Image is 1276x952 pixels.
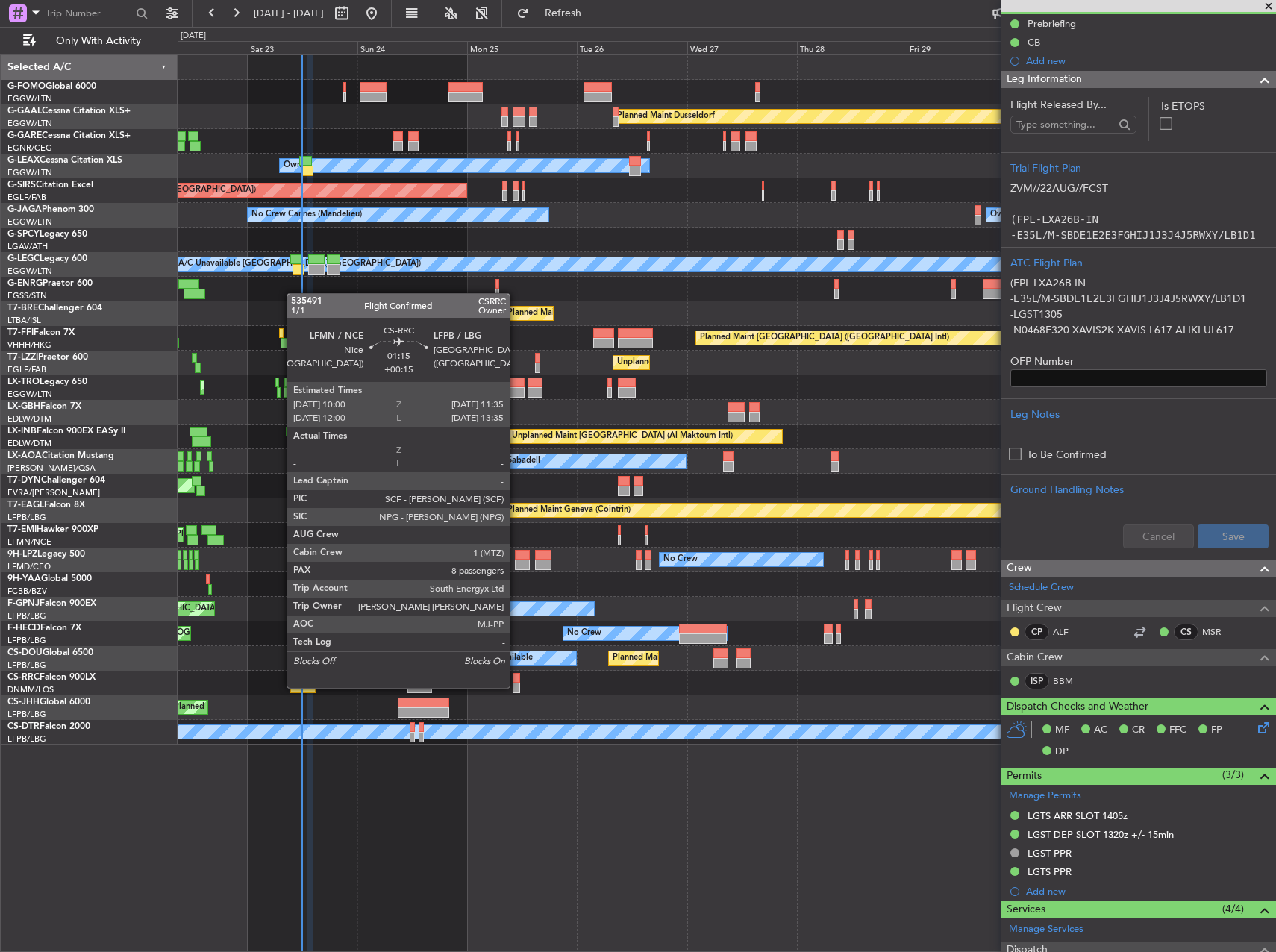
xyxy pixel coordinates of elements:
a: LFMD/CEQ [7,561,51,572]
div: Planned Maint Geneva (Cointrin) [507,499,631,522]
input: Type something... [1016,113,1114,136]
div: Add new [1026,54,1269,67]
div: Planned Maint [GEOGRAPHIC_DATA] ([GEOGRAPHIC_DATA]) [613,647,848,669]
div: CB [1028,36,1040,48]
a: T7-LZZIPraetor 600 [7,353,88,362]
a: EVRA/[PERSON_NAME] [7,487,100,498]
a: G-GARECessna Citation XLS+ [7,131,131,140]
span: DP [1055,745,1069,760]
a: 9H-LPZLegacy 500 [7,550,85,559]
span: T7-BRE [7,304,38,313]
a: F-GPNJFalcon 900EX [7,599,96,608]
a: EGGW/LTN [7,118,52,129]
a: EGGW/LTN [7,266,52,277]
span: CS-JHH [7,698,40,707]
div: Add new [1026,885,1269,898]
a: G-ENRGPraetor 600 [7,279,93,288]
a: EDLW/DTM [7,438,51,449]
span: G-JAGA [7,205,42,214]
a: EGNR/CEG [7,143,52,154]
span: CR [1132,723,1145,738]
div: CP [1025,624,1049,640]
div: Leg Notes [1010,407,1267,422]
code: -E35L/M-SBDE1E2E3FGHIJ1J3J4J5RWXY/LB1D1 [1010,229,1256,241]
a: G-GAALCessna Citation XLS+ [7,107,131,116]
label: Is ETOPS [1161,98,1267,114]
button: Refresh [510,1,599,25]
a: CS-DTRFalcon 2000 [7,722,90,731]
div: Unplanned Maint [GEOGRAPHIC_DATA] (Al Maktoum Intl) [512,425,733,448]
div: LGST PPR [1028,847,1072,859]
a: T7-EAGLFalcon 8X [7,501,85,510]
p: ZVM//22AUG//FCST [1010,181,1267,196]
div: Ground Handling Notes [1010,482,1267,498]
span: (4/4) [1222,901,1244,917]
span: T7-DYN [7,476,41,485]
div: Trial Flight Plan [1010,160,1267,176]
a: MSR [1202,625,1236,639]
a: G-FOMOGlobal 6000 [7,82,96,91]
span: Leg Information [1007,71,1082,88]
div: Wed 27 [687,41,797,54]
a: Manage Permits [1009,789,1081,804]
a: LX-TROLegacy 650 [7,378,87,386]
span: [DATE] - [DATE] [254,7,324,20]
span: FFC [1169,723,1186,738]
a: CS-DOUGlobal 6500 [7,648,93,657]
div: Owner Ibiza [990,204,1036,226]
span: CS-DTR [7,722,40,731]
div: Fri 29 [907,41,1016,54]
a: T7-EMIHawker 900XP [7,525,98,534]
span: T7-EMI [7,525,37,534]
div: LGST DEP SLOT 1320z +/- 15min [1028,828,1174,841]
a: LFPB/LBG [7,512,46,523]
a: LX-GBHFalcon 7X [7,402,81,411]
div: ISP [1025,673,1049,689]
span: LX-INB [7,427,37,436]
a: LFPB/LBG [7,733,46,745]
span: LX-TRO [7,378,40,386]
div: Tue 26 [577,41,687,54]
div: Planned Maint [GEOGRAPHIC_DATA] ([GEOGRAPHIC_DATA] Intl) [700,327,949,349]
span: Permits [1007,768,1042,785]
span: G-FOMO [7,82,46,91]
div: A/C Unavailable [471,647,533,669]
span: T7-EAGL [7,501,44,510]
a: LFMN/NCE [7,536,51,548]
a: FCBB/BZV [7,586,47,597]
div: LGTS ARR SLOT 1405z [1028,809,1128,822]
span: Cabin Crew [1007,649,1063,666]
div: No Crew [434,598,469,620]
a: CS-RRCFalcon 900LX [7,673,96,682]
span: G-GAAL [7,107,42,116]
div: Owner [284,154,309,177]
a: G-JAGAPhenom 300 [7,205,94,214]
div: Sat 23 [248,41,357,54]
span: Services [1007,901,1045,918]
span: G-SIRS [7,181,36,190]
a: VHHH/HKG [7,339,51,351]
span: F-GPNJ [7,599,40,608]
span: FP [1211,723,1222,738]
code: (FPL-LXA26B-IN [1010,213,1098,225]
a: EGGW/LTN [7,389,52,400]
span: F-HECD [7,624,40,633]
div: Planned Maint Warsaw ([GEOGRAPHIC_DATA]) [507,302,687,325]
span: Only With Activity [39,36,157,46]
a: T7-DYNChallenger 604 [7,476,105,485]
a: LFPB/LBG [7,660,46,671]
button: Only With Activity [16,29,162,53]
a: T7-BREChallenger 604 [7,304,102,313]
div: Fri 22 [138,41,248,54]
a: EGSS/STN [7,290,47,301]
a: LFPB/LBG [7,709,46,720]
div: No Crew [663,548,698,571]
a: EGLF/FAB [7,192,46,203]
span: Dispatch Checks and Weather [1007,698,1148,715]
a: G-LEAXCessna Citation XLS [7,156,122,165]
span: AC [1094,723,1107,738]
div: Mon 25 [467,41,577,54]
span: LX-GBH [7,402,40,411]
a: CS-JHHGlobal 6000 [7,698,90,707]
span: T7-FFI [7,328,34,337]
